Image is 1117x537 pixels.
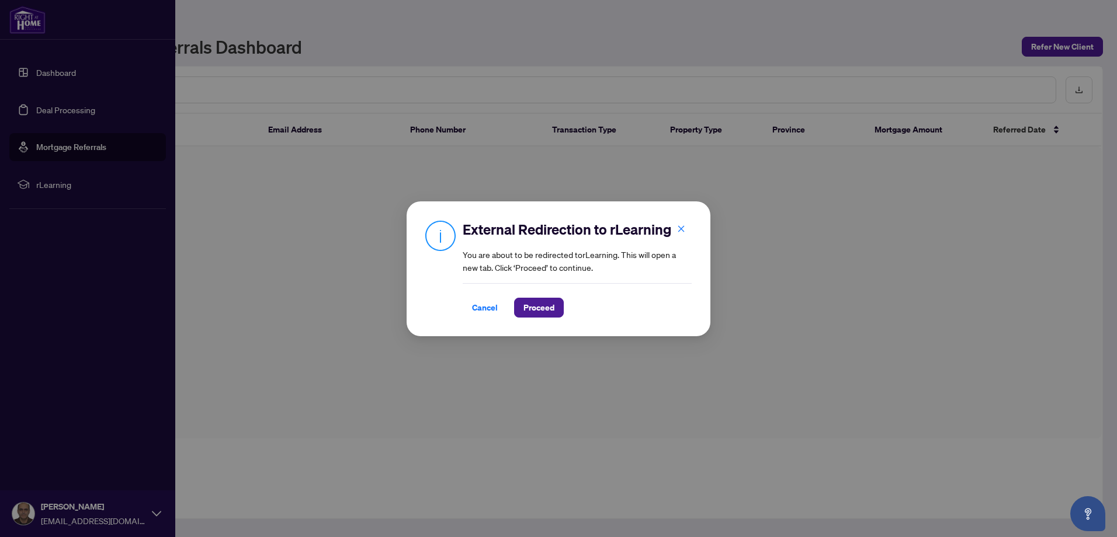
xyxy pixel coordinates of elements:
[1070,496,1105,531] button: Open asap
[677,224,685,232] span: close
[523,298,554,317] span: Proceed
[463,220,692,239] h2: External Redirection to rLearning
[472,298,498,317] span: Cancel
[514,298,564,318] button: Proceed
[463,220,692,318] div: You are about to be redirected to rLearning . This will open a new tab. Click ‘Proceed’ to continue.
[425,220,456,251] img: Info Icon
[463,298,507,318] button: Cancel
